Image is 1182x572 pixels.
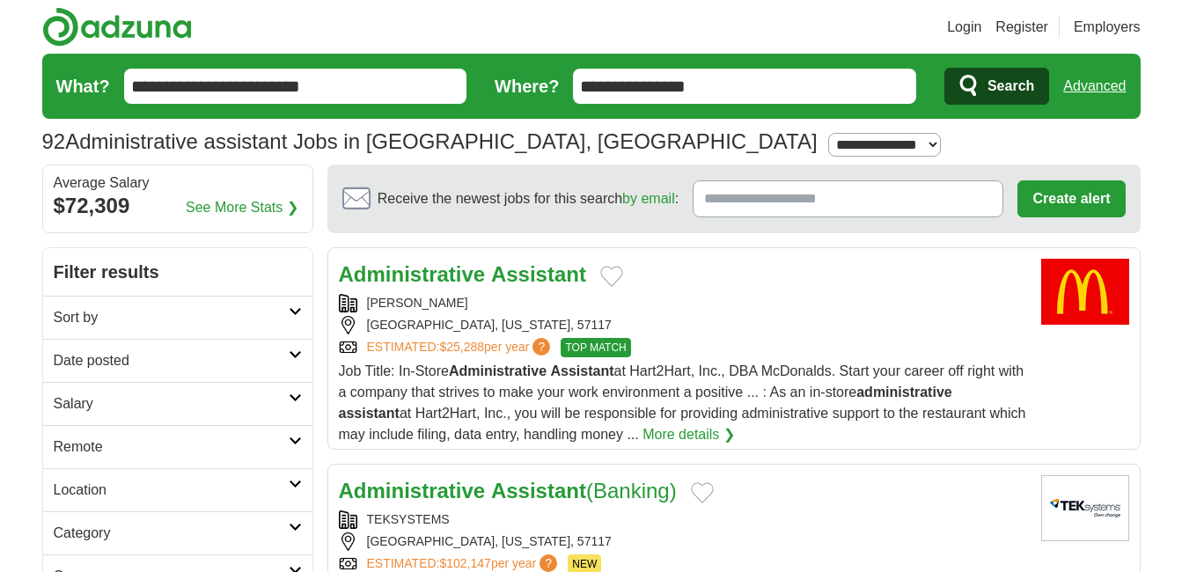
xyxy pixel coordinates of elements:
h2: Sort by [54,307,289,328]
span: ? [532,338,550,356]
div: [GEOGRAPHIC_DATA], [US_STATE], 57117 [339,316,1027,334]
h1: Administrative assistant Jobs in [GEOGRAPHIC_DATA], [GEOGRAPHIC_DATA] [42,129,818,153]
label: Where? [495,73,559,99]
span: $25,288 [439,340,484,354]
button: Add to favorite jobs [691,482,714,503]
a: Register [995,17,1048,38]
a: Login [947,17,981,38]
span: Receive the newest jobs for this search : [378,188,679,209]
span: 92 [42,126,66,158]
a: Salary [43,382,312,425]
img: TEKsystems logo [1041,475,1129,541]
a: by email [622,191,675,206]
button: Create alert [1017,180,1125,217]
img: Adzuna logo [42,7,192,47]
div: $72,309 [54,190,302,222]
h2: Filter results [43,248,312,296]
span: $102,147 [439,556,490,570]
span: Job Title: In-Store at Hart2Hart, Inc., DBA McDonalds. Start your career off right with a company... [339,363,1026,442]
span: TOP MATCH [561,338,630,357]
strong: Assistant [550,363,613,378]
a: Sort by [43,296,312,339]
a: Advanced [1063,69,1126,104]
a: Date posted [43,339,312,382]
a: TEKSYSTEMS [367,512,450,526]
a: Location [43,468,312,511]
label: What? [56,73,110,99]
h2: Remote [54,436,289,458]
h2: Date posted [54,350,289,371]
a: Employers [1074,17,1141,38]
strong: Administrative [449,363,547,378]
span: ? [540,554,557,572]
a: ESTIMATED:$25,288per year? [367,338,554,357]
a: More details ❯ [642,424,735,445]
strong: administrative [856,385,951,400]
a: Administrative Assistant(Banking) [339,479,677,502]
h2: Salary [54,393,289,414]
a: Administrative Assistant [339,262,586,286]
a: Category [43,511,312,554]
button: Search [944,68,1049,105]
span: Search [987,69,1034,104]
strong: Administrative [339,262,486,286]
div: [GEOGRAPHIC_DATA], [US_STATE], 57117 [339,532,1027,551]
strong: Administrative [339,479,486,502]
div: Average Salary [54,176,302,190]
a: [PERSON_NAME] [367,296,468,310]
h2: Location [54,480,289,501]
a: Remote [43,425,312,468]
strong: Assistant [491,262,586,286]
button: Add to favorite jobs [600,266,623,287]
strong: assistant [339,406,400,421]
h2: Category [54,523,289,544]
img: McDonald's logo [1041,259,1129,325]
a: See More Stats ❯ [186,197,298,218]
strong: Assistant [491,479,586,502]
